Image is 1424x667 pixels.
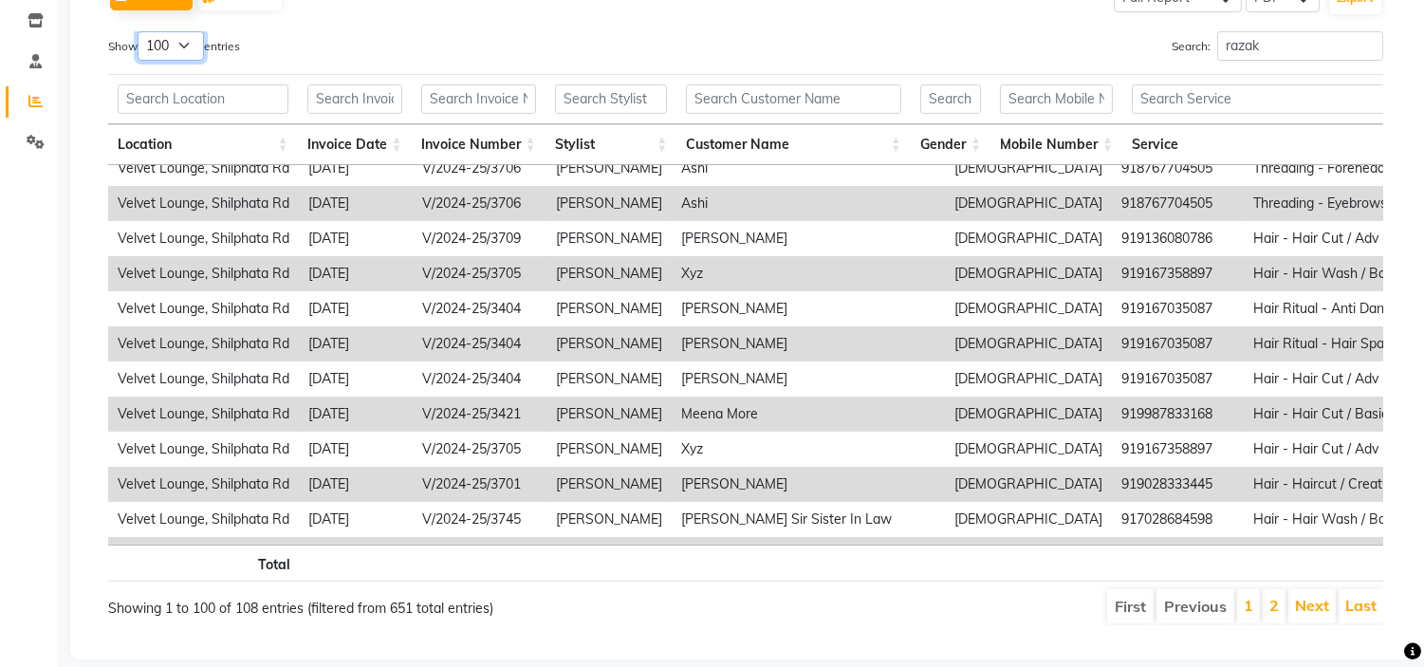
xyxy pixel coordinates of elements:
[546,326,672,361] td: [PERSON_NAME]
[1269,596,1279,615] a: 2
[1112,221,1244,256] td: 919136080786
[920,84,981,114] input: Search Gender
[1244,596,1253,615] a: 1
[1112,361,1244,397] td: 919167035087
[412,124,546,165] th: Invoice Number: activate to sort column ascending
[298,124,412,165] th: Invoice Date: activate to sort column ascending
[108,186,299,221] td: Velvet Lounge, Shilphata Rd
[672,326,945,361] td: [PERSON_NAME]
[108,31,240,61] label: Show entries
[546,502,672,537] td: [PERSON_NAME]
[945,291,1112,326] td: [DEMOGRAPHIC_DATA]
[546,151,672,186] td: [PERSON_NAME]
[546,221,672,256] td: [PERSON_NAME]
[945,256,1112,291] td: [DEMOGRAPHIC_DATA]
[413,291,546,326] td: V/2024-25/3404
[1112,397,1244,432] td: 919987833168
[413,467,546,502] td: V/2024-25/3701
[672,397,945,432] td: Meena More
[1000,84,1113,114] input: Search Mobile Number
[672,432,945,467] td: Xyz
[945,361,1112,397] td: [DEMOGRAPHIC_DATA]
[546,256,672,291] td: [PERSON_NAME]
[413,432,546,467] td: V/2024-25/3705
[299,326,413,361] td: [DATE]
[299,502,413,537] td: [DATE]
[1112,151,1244,186] td: 918767704505
[299,397,413,432] td: [DATE]
[945,537,1112,572] td: [DEMOGRAPHIC_DATA]
[546,361,672,397] td: [PERSON_NAME]
[413,397,546,432] td: V/2024-25/3421
[108,432,299,467] td: Velvet Lounge, Shilphata Rd
[299,221,413,256] td: [DATE]
[108,537,299,572] td: Velvet Lounge, Shilphata Rd
[945,432,1112,467] td: [DEMOGRAPHIC_DATA]
[413,186,546,221] td: V/2024-25/3706
[413,326,546,361] td: V/2024-25/3404
[672,186,945,221] td: Ashi
[413,537,546,572] td: V/2024-25/3745
[546,291,672,326] td: [PERSON_NAME]
[546,432,672,467] td: [PERSON_NAME]
[299,291,413,326] td: [DATE]
[307,84,402,114] input: Search Invoice Date
[299,467,413,502] td: [DATE]
[672,151,945,186] td: Ashi
[1295,596,1329,615] a: Next
[118,84,288,114] input: Search Location
[299,361,413,397] td: [DATE]
[413,256,546,291] td: V/2024-25/3705
[1112,291,1244,326] td: 919167035087
[1112,326,1244,361] td: 919167035087
[108,467,299,502] td: Velvet Lounge, Shilphata Rd
[413,361,546,397] td: V/2024-25/3404
[911,124,990,165] th: Gender: activate to sort column ascending
[672,537,945,572] td: [PERSON_NAME] Sir Sister In Law
[299,537,413,572] td: [DATE]
[945,151,1112,186] td: [DEMOGRAPHIC_DATA]
[546,397,672,432] td: [PERSON_NAME]
[672,221,945,256] td: [PERSON_NAME]
[299,432,413,467] td: [DATE]
[421,84,536,114] input: Search Invoice Number
[672,361,945,397] td: [PERSON_NAME]
[672,502,945,537] td: [PERSON_NAME] Sir Sister In Law
[108,502,299,537] td: Velvet Lounge, Shilphata Rd
[108,256,299,291] td: Velvet Lounge, Shilphata Rd
[945,397,1112,432] td: [DEMOGRAPHIC_DATA]
[108,221,299,256] td: Velvet Lounge, Shilphata Rd
[546,124,677,165] th: Stylist: activate to sort column ascending
[1112,467,1244,502] td: 919028333445
[299,256,413,291] td: [DATE]
[546,186,672,221] td: [PERSON_NAME]
[108,151,299,186] td: Velvet Lounge, Shilphata Rd
[546,467,672,502] td: [PERSON_NAME]
[299,186,413,221] td: [DATE]
[108,326,299,361] td: Velvet Lounge, Shilphata Rd
[108,397,299,432] td: Velvet Lounge, Shilphata Rd
[672,256,945,291] td: Xyz
[555,84,668,114] input: Search Stylist
[413,221,546,256] td: V/2024-25/3709
[686,84,901,114] input: Search Customer Name
[413,151,546,186] td: V/2024-25/3706
[1112,186,1244,221] td: 918767704505
[108,587,623,619] div: Showing 1 to 100 of 108 entries (filtered from 651 total entries)
[1112,432,1244,467] td: 919167358897
[676,124,911,165] th: Customer Name: activate to sort column ascending
[108,361,299,397] td: Velvet Lounge, Shilphata Rd
[945,326,1112,361] td: [DEMOGRAPHIC_DATA]
[945,502,1112,537] td: [DEMOGRAPHIC_DATA]
[672,467,945,502] td: [PERSON_NAME]
[990,124,1122,165] th: Mobile Number: activate to sort column ascending
[108,291,299,326] td: Velvet Lounge, Shilphata Rd
[1345,596,1377,615] a: Last
[945,221,1112,256] td: [DEMOGRAPHIC_DATA]
[108,545,300,582] th: Total
[945,467,1112,502] td: [DEMOGRAPHIC_DATA]
[1112,502,1244,537] td: 917028684598
[413,502,546,537] td: V/2024-25/3745
[546,537,672,572] td: [PERSON_NAME]
[108,124,298,165] th: Location: activate to sort column ascending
